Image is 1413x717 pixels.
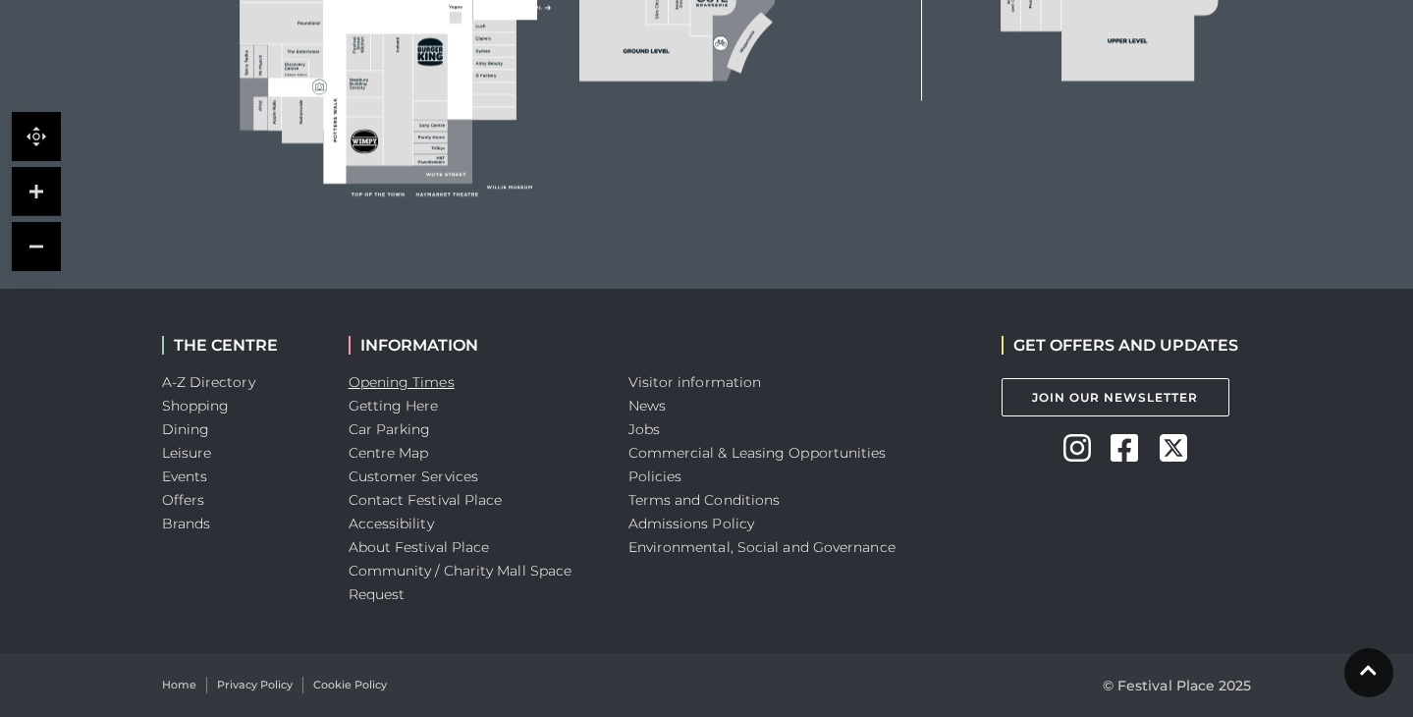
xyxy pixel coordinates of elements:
[349,444,429,462] a: Centre Map
[313,677,387,693] a: Cookie Policy
[1103,674,1252,697] p: © Festival Place 2025
[349,562,572,603] a: Community / Charity Mall Space Request
[349,491,503,509] a: Contact Festival Place
[349,468,479,485] a: Customer Services
[628,420,660,438] a: Jobs
[217,677,293,693] a: Privacy Policy
[1002,336,1238,355] h2: GET OFFERS AND UPDATES
[162,444,212,462] a: Leisure
[349,538,490,556] a: About Festival Place
[1002,378,1229,416] a: Join Our Newsletter
[162,420,210,438] a: Dining
[162,491,205,509] a: Offers
[162,468,208,485] a: Events
[628,444,887,462] a: Commercial & Leasing Opportunities
[349,373,455,391] a: Opening Times
[162,515,211,532] a: Brands
[628,397,666,414] a: News
[349,397,439,414] a: Getting Here
[162,397,230,414] a: Shopping
[162,373,255,391] a: A-Z Directory
[628,515,755,532] a: Admissions Policy
[628,468,682,485] a: Policies
[349,515,434,532] a: Accessibility
[162,336,319,355] h2: THE CENTRE
[162,677,196,693] a: Home
[349,420,431,438] a: Car Parking
[628,373,762,391] a: Visitor information
[628,491,781,509] a: Terms and Conditions
[628,538,896,556] a: Environmental, Social and Governance
[349,336,599,355] h2: INFORMATION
